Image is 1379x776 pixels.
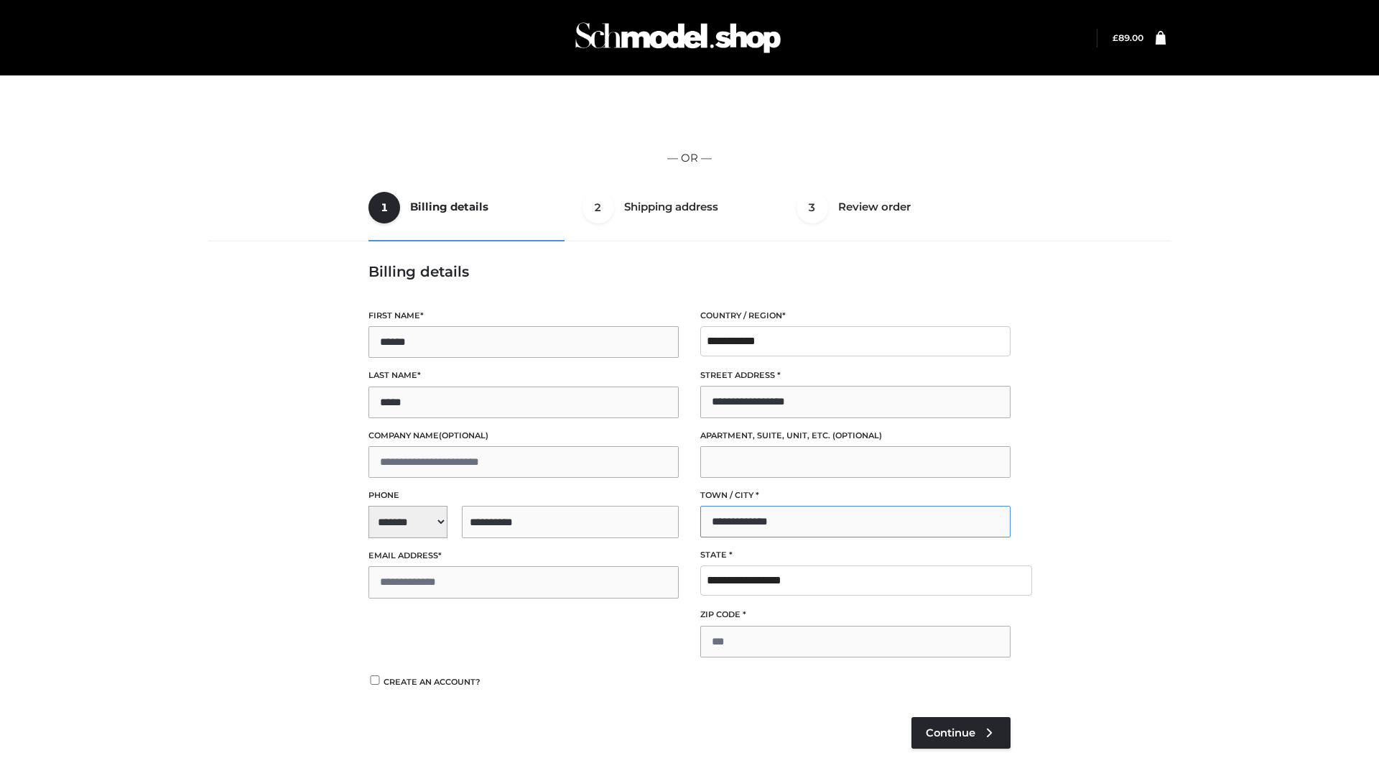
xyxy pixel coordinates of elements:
label: Street address [700,369,1011,382]
label: Last name [368,369,679,382]
bdi: 89.00 [1113,32,1143,43]
iframe: Secure express checkout frame [210,95,1169,135]
label: Phone [368,489,679,502]
a: Continue [911,717,1011,749]
label: First name [368,309,679,323]
label: Company name [368,429,679,443]
label: State [700,548,1011,562]
label: Email address [368,549,679,563]
input: Create an account? [368,675,381,685]
span: (optional) [439,430,488,440]
span: £ [1113,32,1118,43]
p: — OR — [213,149,1166,167]
img: Schmodel Admin 964 [570,9,786,66]
h3: Billing details [368,263,1011,280]
label: Apartment, suite, unit, etc. [700,429,1011,443]
label: Country / Region [700,309,1011,323]
label: ZIP Code [700,608,1011,622]
span: Continue [926,726,975,739]
span: (optional) [832,430,882,440]
label: Town / City [700,489,1011,502]
span: Create an account? [384,677,480,687]
a: £89.00 [1113,32,1143,43]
